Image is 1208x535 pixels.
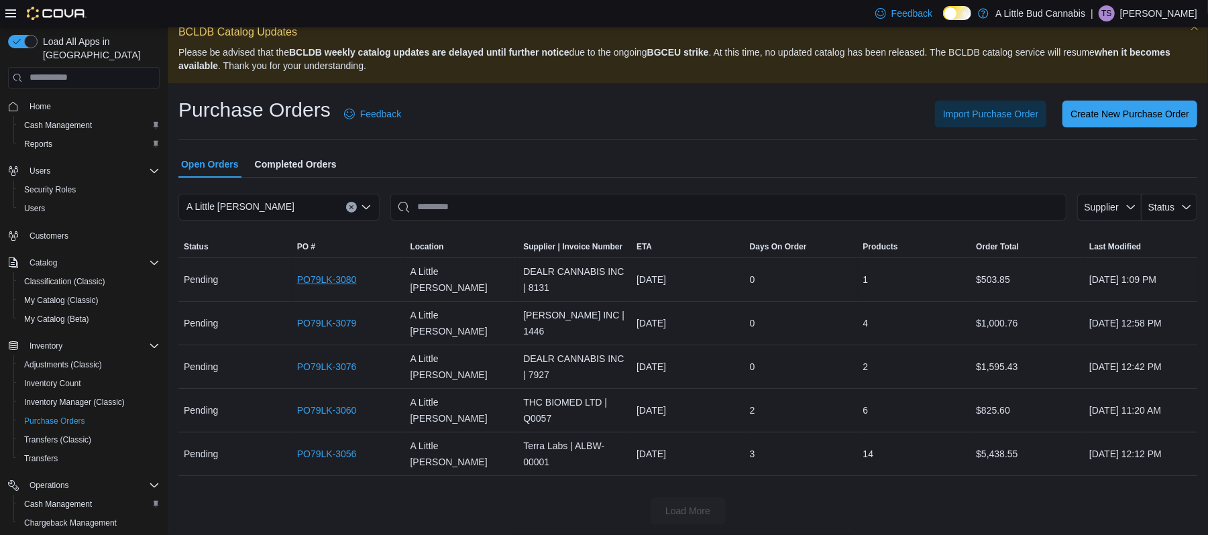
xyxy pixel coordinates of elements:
[943,107,1038,121] span: Import Purchase Order
[745,236,858,257] button: Days On Order
[410,263,513,296] span: A Little [PERSON_NAME]
[19,496,160,512] span: Cash Management
[750,241,807,252] span: Days On Order
[178,236,292,257] button: Status
[631,266,745,293] div: [DATE]
[24,228,74,244] a: Customers
[19,200,50,217] a: Users
[1101,5,1111,21] span: TS
[24,477,74,493] button: Operations
[13,412,165,430] button: Purchase Orders
[24,99,56,115] a: Home
[24,378,81,389] span: Inventory Count
[19,413,160,429] span: Purchase Orders
[13,374,165,393] button: Inventory Count
[863,272,869,288] span: 1
[346,202,357,213] button: Clear input
[1062,101,1197,127] button: Create New Purchase Order
[1085,202,1119,213] span: Supplier
[13,449,165,468] button: Transfers
[184,272,218,288] span: Pending
[289,47,569,58] strong: BCLDB weekly catalog updates are delayed until further notice
[297,359,357,375] a: PO79LK-3076
[971,353,1084,380] div: $1,595.43
[19,292,104,308] a: My Catalog (Classic)
[943,20,944,21] span: Dark Mode
[647,47,709,58] strong: BGCEU strike
[24,276,105,287] span: Classification (Classic)
[858,236,971,257] button: Products
[292,236,405,257] button: PO #
[30,231,68,241] span: Customers
[297,446,357,462] a: PO79LK-3056
[24,477,160,493] span: Operations
[184,402,218,418] span: Pending
[995,5,1085,21] p: A Little Bud Cannabis
[24,184,76,195] span: Security Roles
[19,117,160,133] span: Cash Management
[24,98,160,115] span: Home
[24,163,56,179] button: Users
[19,200,160,217] span: Users
[518,258,631,301] div: DEALR CANNABIS INC | 8131
[24,416,85,426] span: Purchase Orders
[24,434,91,445] span: Transfers (Classic)
[339,101,406,127] a: Feedback
[13,393,165,412] button: Inventory Manager (Classic)
[19,311,95,327] a: My Catalog (Beta)
[19,432,97,448] a: Transfers (Classic)
[19,515,160,531] span: Chargeback Management
[24,338,160,354] span: Inventory
[518,236,631,257] button: Supplier | Invoice Number
[27,7,87,20] img: Cova
[13,291,165,310] button: My Catalog (Classic)
[297,272,357,288] a: PO79LK-3080
[1142,194,1197,221] button: Status
[19,394,160,410] span: Inventory Manager (Classic)
[38,35,160,62] span: Load All Apps in [GEOGRAPHIC_DATA]
[19,136,160,152] span: Reports
[24,255,160,271] span: Catalog
[971,266,1084,293] div: $503.85
[13,116,165,135] button: Cash Management
[19,375,87,392] a: Inventory Count
[24,314,89,324] span: My Catalog (Beta)
[13,310,165,329] button: My Catalog (Beta)
[665,504,710,518] span: Load More
[255,151,337,178] span: Completed Orders
[1120,5,1197,21] p: [PERSON_NAME]
[297,241,315,252] span: PO #
[24,139,52,150] span: Reports
[19,375,160,392] span: Inventory Count
[24,295,99,306] span: My Catalog (Classic)
[19,357,160,373] span: Adjustments (Classic)
[3,162,165,180] button: Users
[1070,107,1189,121] span: Create New Purchase Order
[178,47,1170,71] strong: when it becomes available
[19,413,91,429] a: Purchase Orders
[184,359,218,375] span: Pending
[518,302,631,345] div: [PERSON_NAME] INC | 1446
[971,310,1084,337] div: $1,000.76
[750,359,755,375] span: 0
[13,430,165,449] button: Transfers (Classic)
[184,446,218,462] span: Pending
[19,357,107,373] a: Adjustments (Classic)
[410,438,513,470] span: A Little [PERSON_NAME]
[19,394,130,410] a: Inventory Manager (Classic)
[13,199,165,218] button: Users
[518,345,631,388] div: DEALR CANNABIS INC | 7927
[943,6,971,20] input: Dark Mode
[24,518,117,528] span: Chargeback Management
[863,402,869,418] span: 6
[750,446,755,462] span: 3
[1089,241,1141,252] span: Last Modified
[631,236,745,257] button: ETA
[971,397,1084,424] div: $825.60
[631,397,745,424] div: [DATE]
[30,341,62,351] span: Inventory
[13,355,165,374] button: Adjustments (Classic)
[24,163,160,179] span: Users
[297,402,357,418] a: PO79LK-3060
[19,292,160,308] span: My Catalog (Classic)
